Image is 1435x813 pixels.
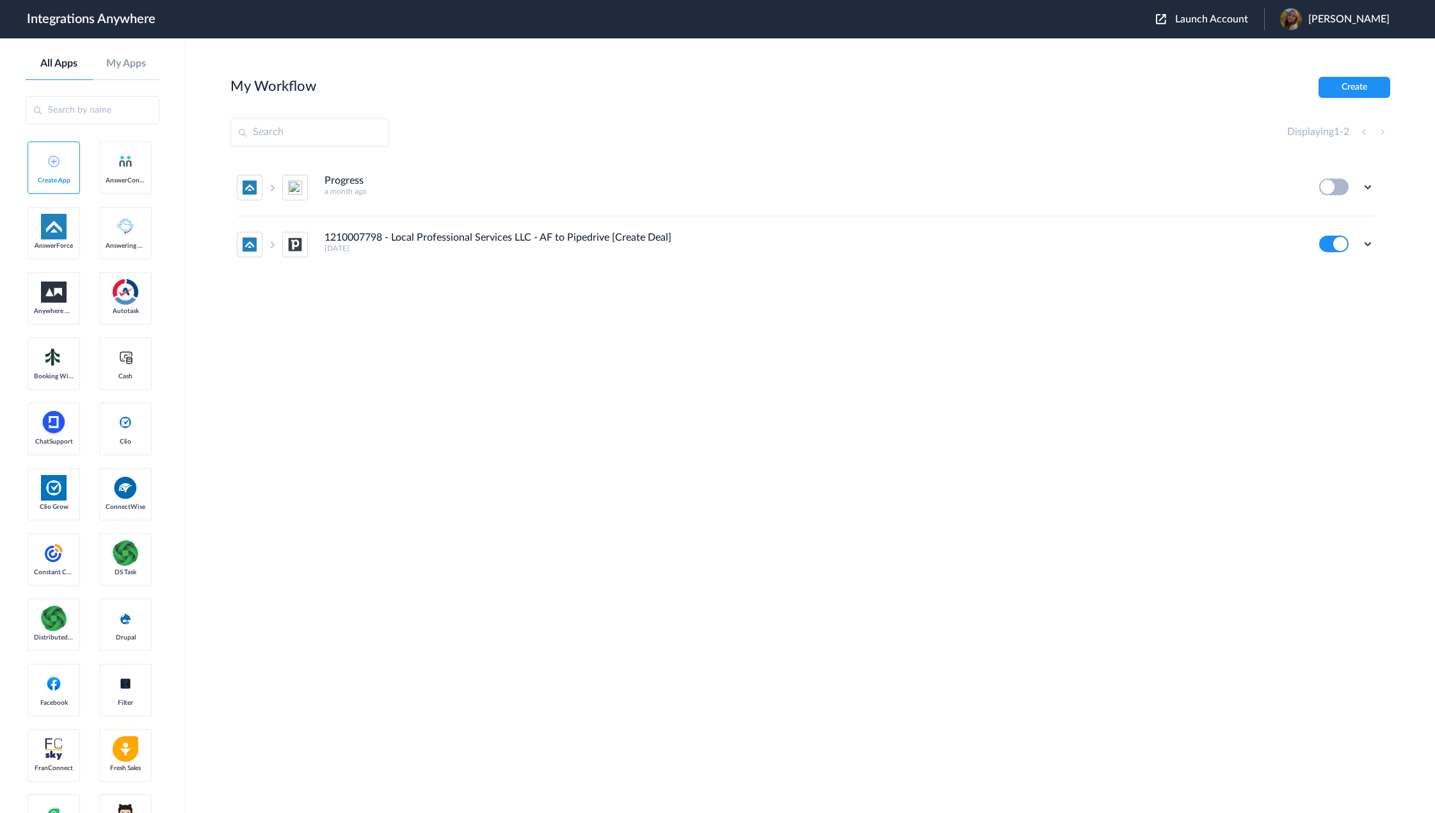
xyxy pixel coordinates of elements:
[325,244,1302,253] h5: [DATE]
[113,214,138,239] img: Answering_service.png
[41,540,67,566] img: constant-contact.svg
[118,350,134,365] img: cash-logo.svg
[106,177,145,184] span: AnswerConnect
[113,736,138,762] img: freshsales.png
[106,699,145,707] span: Filter
[34,764,74,772] span: FranConnect
[34,634,74,641] span: Distributed Source
[1319,77,1390,98] button: Create
[41,214,67,239] img: af-app-logo.svg
[106,568,145,576] span: DS Task
[325,187,1302,196] h5: a month ago
[41,346,67,369] img: Setmore_Logo.svg
[41,282,67,303] img: aww.png
[106,307,145,315] span: Autotask
[113,279,138,305] img: autotask.png
[113,540,138,566] img: distributedSource.png
[41,736,67,762] img: FranConnect.png
[1175,14,1248,24] span: Launch Account
[41,475,67,501] img: Clio.jpg
[106,242,145,250] span: Answering Service
[106,373,145,380] span: Cash
[34,568,74,576] span: Constant Contact
[34,177,74,184] span: Create App
[34,307,74,315] span: Anywhere Works
[113,673,138,695] img: filter.png
[325,175,364,187] h4: Progress
[27,12,156,27] h1: Integrations Anywhere
[118,154,133,169] img: answerconnect-logo.svg
[118,611,133,626] img: drupal-logo.svg
[26,58,93,70] a: All Apps
[1308,13,1390,26] span: [PERSON_NAME]
[106,503,145,511] span: ConnectWise
[106,634,145,641] span: Drupal
[34,503,74,511] span: Clio Grow
[1334,127,1340,137] span: 1
[1280,8,1302,30] img: sd4.jpg
[34,242,74,250] span: AnswerForce
[230,78,316,95] h2: My Workflow
[325,232,671,244] h4: 1210007798 - Local Professional Services LLC - AF to Pipedrive [Create Deal]
[118,415,133,430] img: clio-logo.svg
[106,764,145,772] span: Fresh Sales
[46,676,61,691] img: facebook-logo.svg
[93,58,160,70] a: My Apps
[1343,127,1349,137] span: 2
[113,475,138,500] img: connectwise.png
[1156,14,1166,24] img: launch-acct-icon.svg
[26,96,159,124] input: Search by name
[41,410,67,435] img: chatsupport-icon.svg
[106,438,145,446] span: Clio
[1287,126,1349,138] h4: Displaying -
[34,438,74,446] span: ChatSupport
[34,373,74,380] span: Booking Widget
[41,606,67,631] img: distributedSource.png
[48,156,60,167] img: add-icon.svg
[1156,13,1264,26] button: Launch Account
[230,118,389,147] input: Search
[34,699,74,707] span: Facebook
